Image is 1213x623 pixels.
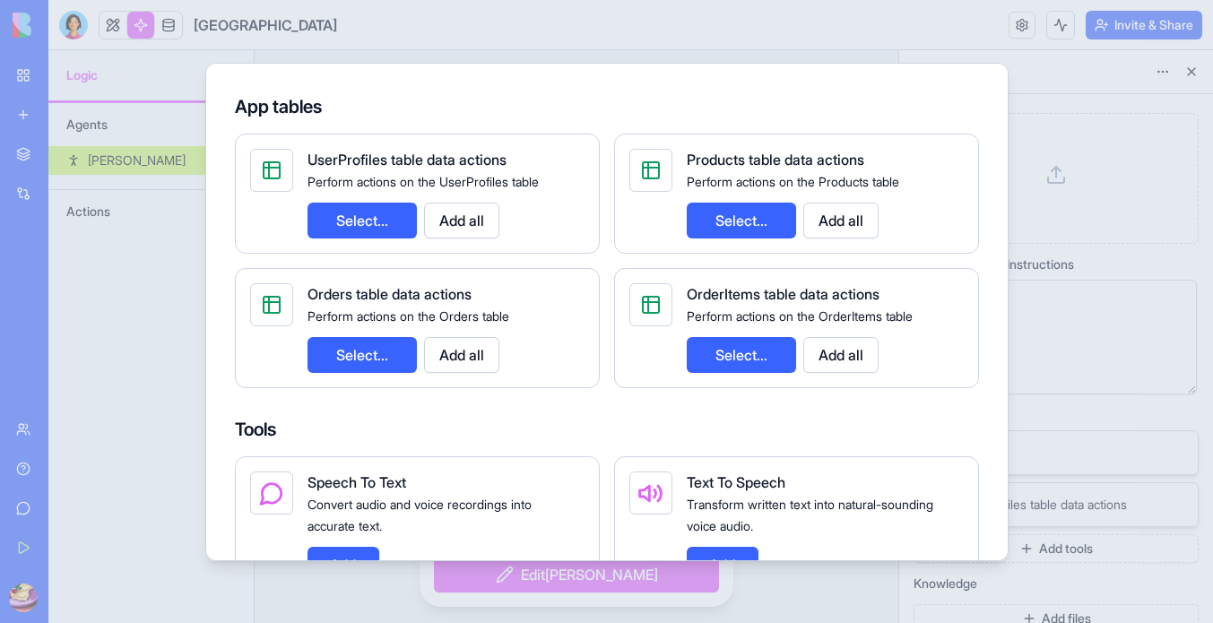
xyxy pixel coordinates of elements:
[687,174,899,189] span: Perform actions on the Products table
[687,308,913,324] span: Perform actions on the OrderItems table
[803,337,879,373] button: Add all
[687,203,796,238] button: Select...
[308,151,507,169] span: UserProfiles table data actions
[687,547,758,583] button: Add
[308,285,472,303] span: Orders table data actions
[308,308,509,324] span: Perform actions on the Orders table
[687,151,864,169] span: Products table data actions
[687,285,879,303] span: OrderItems table data actions
[308,203,417,238] button: Select...
[308,337,417,373] button: Select...
[803,203,879,238] button: Add all
[424,203,499,238] button: Add all
[687,473,785,491] span: Text To Speech
[687,337,796,373] button: Select...
[308,473,406,491] span: Speech To Text
[308,174,539,189] span: Perform actions on the UserProfiles table
[235,94,979,119] h4: App tables
[308,547,379,583] button: Add
[687,497,933,533] span: Transform written text into natural-sounding voice audio.
[308,497,532,533] span: Convert audio and voice recordings into accurate text.
[424,337,499,373] button: Add all
[235,417,979,442] h4: Tools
